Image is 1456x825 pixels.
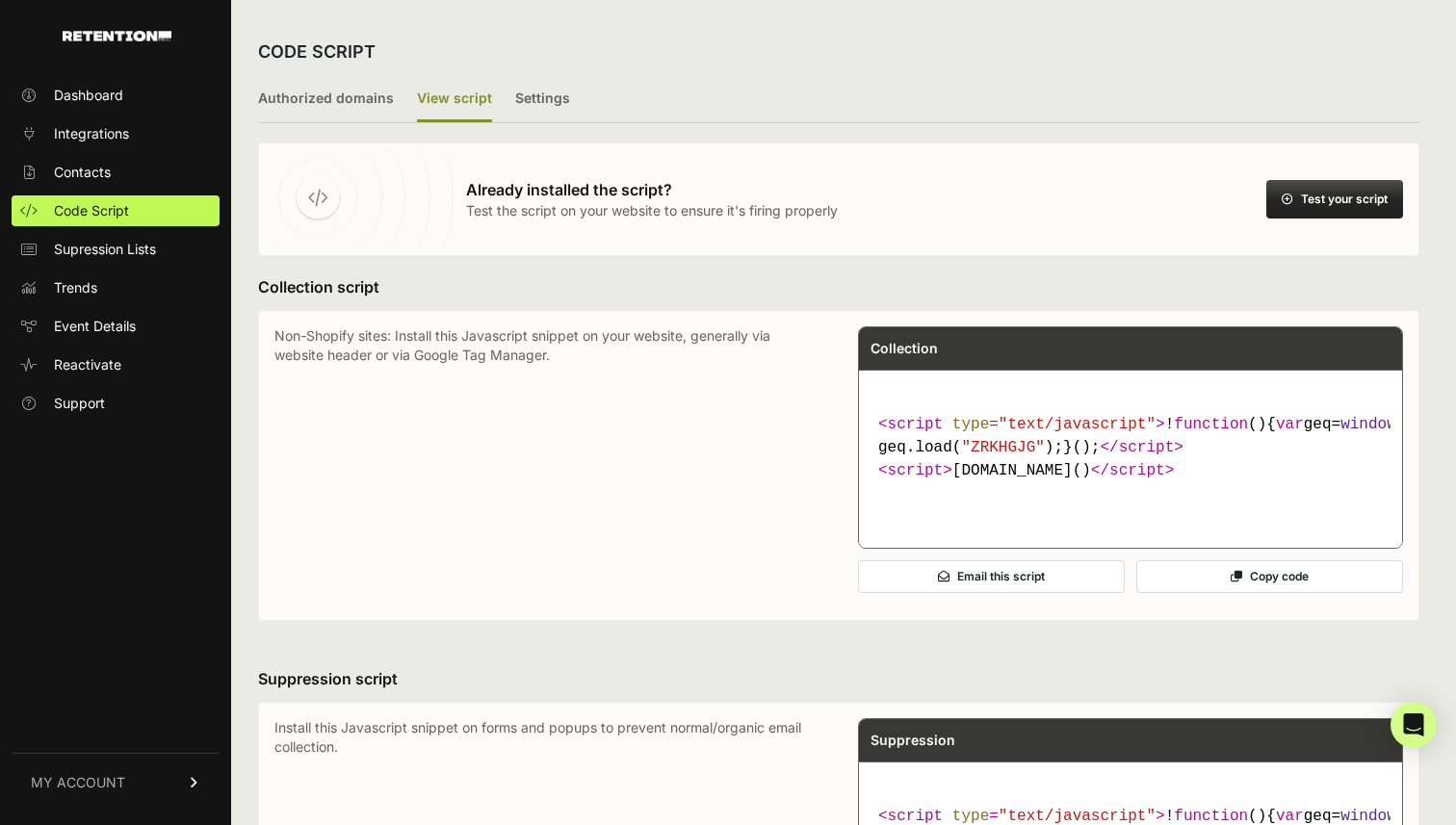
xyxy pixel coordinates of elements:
[1276,416,1304,433] span: var
[878,462,952,479] span: < >
[1340,808,1396,825] span: window
[1340,416,1396,433] span: window
[417,77,492,122] label: View script
[54,394,105,413] span: Support
[54,163,111,182] span: Contacts
[999,416,1156,433] span: "text/javascript"
[888,808,944,825] span: script
[12,753,220,812] a: MY ACCOUNT
[1276,808,1304,825] span: var
[258,77,394,122] label: Authorized domains
[1174,808,1248,825] span: function
[888,462,944,479] span: script
[952,808,989,825] span: type
[12,195,220,226] a: Code Script
[888,416,944,433] span: script
[54,240,156,259] span: Supression Lists
[54,86,123,105] span: Dashboard
[12,388,220,419] a: Support
[859,327,1402,370] div: Collection
[54,278,97,297] span: Trends
[12,272,220,303] a: Trends
[1136,560,1403,593] button: Copy code
[54,355,121,374] span: Reactivate
[54,124,129,143] span: Integrations
[999,808,1156,825] span: "text/javascript"
[63,31,171,41] img: Retention.com
[878,416,1165,433] span: < = >
[1174,416,1248,433] span: function
[54,201,129,220] span: Code Script
[515,77,570,122] label: Settings
[1091,462,1174,479] span: </ >
[12,349,220,380] a: Reactivate
[12,234,220,265] a: Supression Lists
[31,773,125,792] span: MY ACCOUNT
[961,439,1044,456] span: "ZRKHGJG"
[871,405,1391,490] code: [DOMAIN_NAME]()
[1119,439,1175,456] span: script
[466,178,838,201] h3: Already installed the script?
[1100,439,1183,456] span: </ >
[1391,702,1437,748] div: Open Intercom Messenger
[54,317,136,336] span: Event Details
[258,275,1419,298] h3: Collection script
[12,80,220,111] a: Dashboard
[1266,180,1403,219] button: Test your script
[1109,462,1165,479] span: script
[258,667,1419,690] h3: Suppression script
[878,808,1165,825] span: < = >
[859,719,1402,761] div: Suppression
[258,39,376,65] h2: CODE SCRIPT
[952,416,989,433] span: type
[466,201,838,220] p: Test the script on your website to ensure it's firing properly
[858,560,1125,593] button: Email this script
[1174,808,1266,825] span: ( )
[1174,416,1266,433] span: ( )
[12,311,220,342] a: Event Details
[12,118,220,149] a: Integrations
[274,326,819,605] p: Non-Shopify sites: Install this Javascript snippet on your website, generally via website header ...
[12,157,220,188] a: Contacts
